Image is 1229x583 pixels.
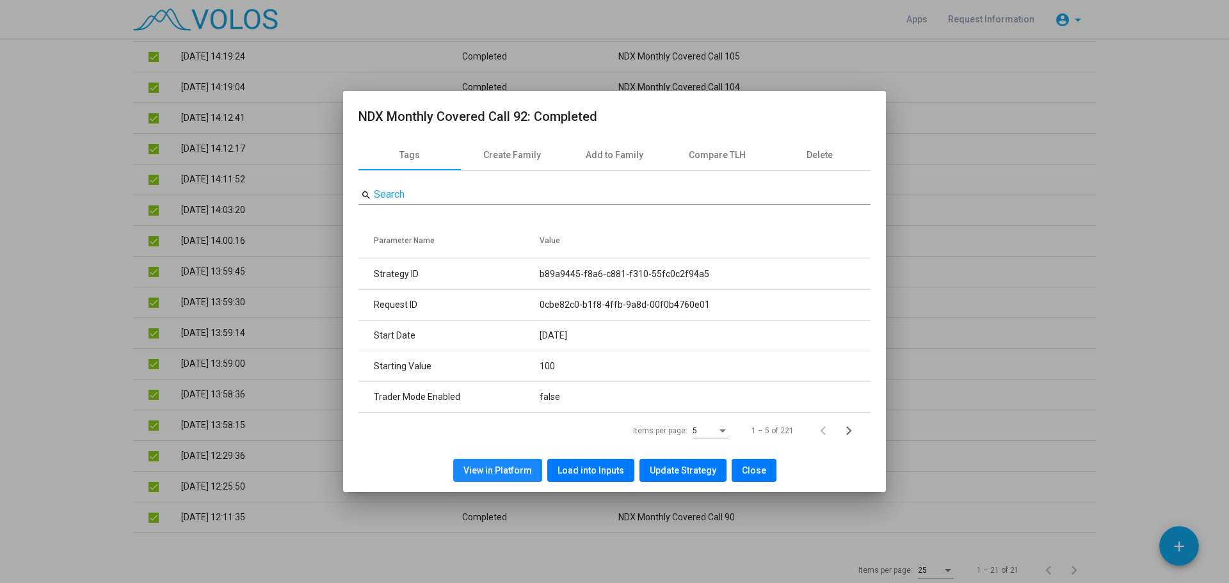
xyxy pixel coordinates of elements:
button: Next page [840,418,865,443]
td: Trader Mode Enabled [358,381,540,412]
mat-select: Items per page: [693,427,728,436]
mat-icon: search [361,189,371,201]
div: Compare TLH [689,148,746,162]
h2: NDX Monthly Covered Call 92: Completed [358,106,871,127]
td: false [540,381,871,412]
div: Delete [807,148,833,162]
td: [DATE] [540,320,871,351]
button: Load into Inputs [547,459,634,482]
td: Starting Value [358,351,540,381]
td: Request ID [358,289,540,320]
th: Parameter Name [358,223,540,259]
span: 5 [693,426,697,435]
span: Close [742,465,766,475]
div: 1 – 5 of 221 [751,425,794,436]
div: Create Family [483,148,541,162]
td: Strategy ID [358,259,540,289]
button: Close [732,459,776,482]
span: View in Platform [463,465,532,475]
button: View in Platform [453,459,542,482]
td: Start Date [358,320,540,351]
button: Previous page [814,418,840,443]
span: Update Strategy [650,465,716,475]
td: 0cbe82c0-b1f8-4ffb-9a8d-00f0b4760e01 [540,289,871,320]
td: b89a9445-f8a6-c881-f310-55fc0c2f94a5 [540,259,871,289]
td: 100 [540,351,871,381]
span: Load into Inputs [558,465,624,475]
th: Value [540,223,871,259]
div: Tags [399,148,420,162]
div: Add to Family [586,148,643,162]
div: Items per page: [633,425,687,436]
button: Update Strategy [639,459,727,482]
